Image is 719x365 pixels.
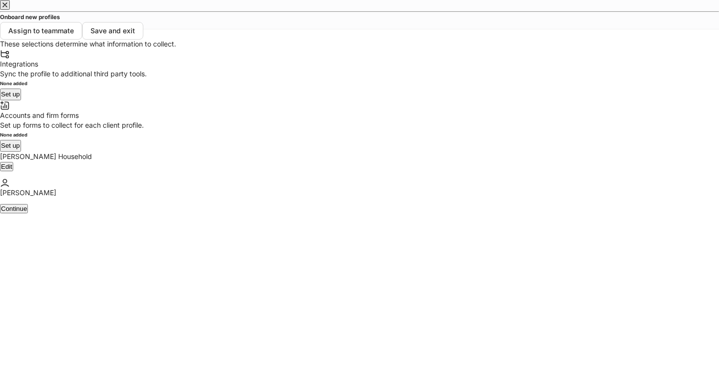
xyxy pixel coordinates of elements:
div: Set up [1,90,20,99]
div: Set up [1,141,20,151]
div: Continue [1,205,27,212]
div: Assign to teammate [8,26,74,36]
button: Save and exit [82,22,143,40]
div: Edit [1,163,12,170]
div: Save and exit [90,26,135,36]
